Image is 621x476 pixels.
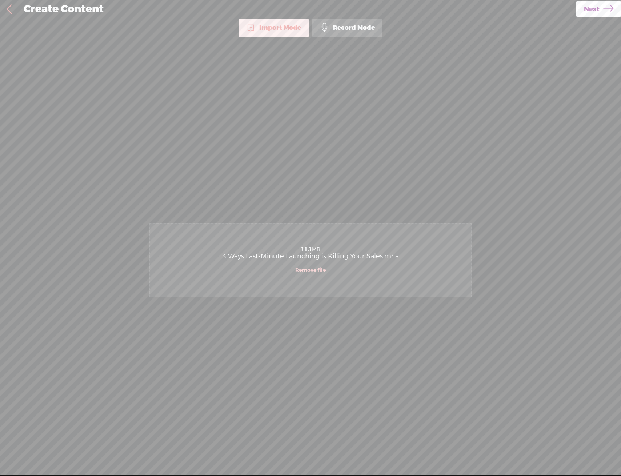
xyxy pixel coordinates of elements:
strong: 11.1 [301,246,312,253]
span: 3 Ways Last-Minute Launching is Killing Your Sales.m4a [222,252,399,261]
div: Record Mode [312,19,382,37]
a: Remove file [295,267,326,274]
span: MB [301,246,320,253]
div: Import Mode [239,19,309,37]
